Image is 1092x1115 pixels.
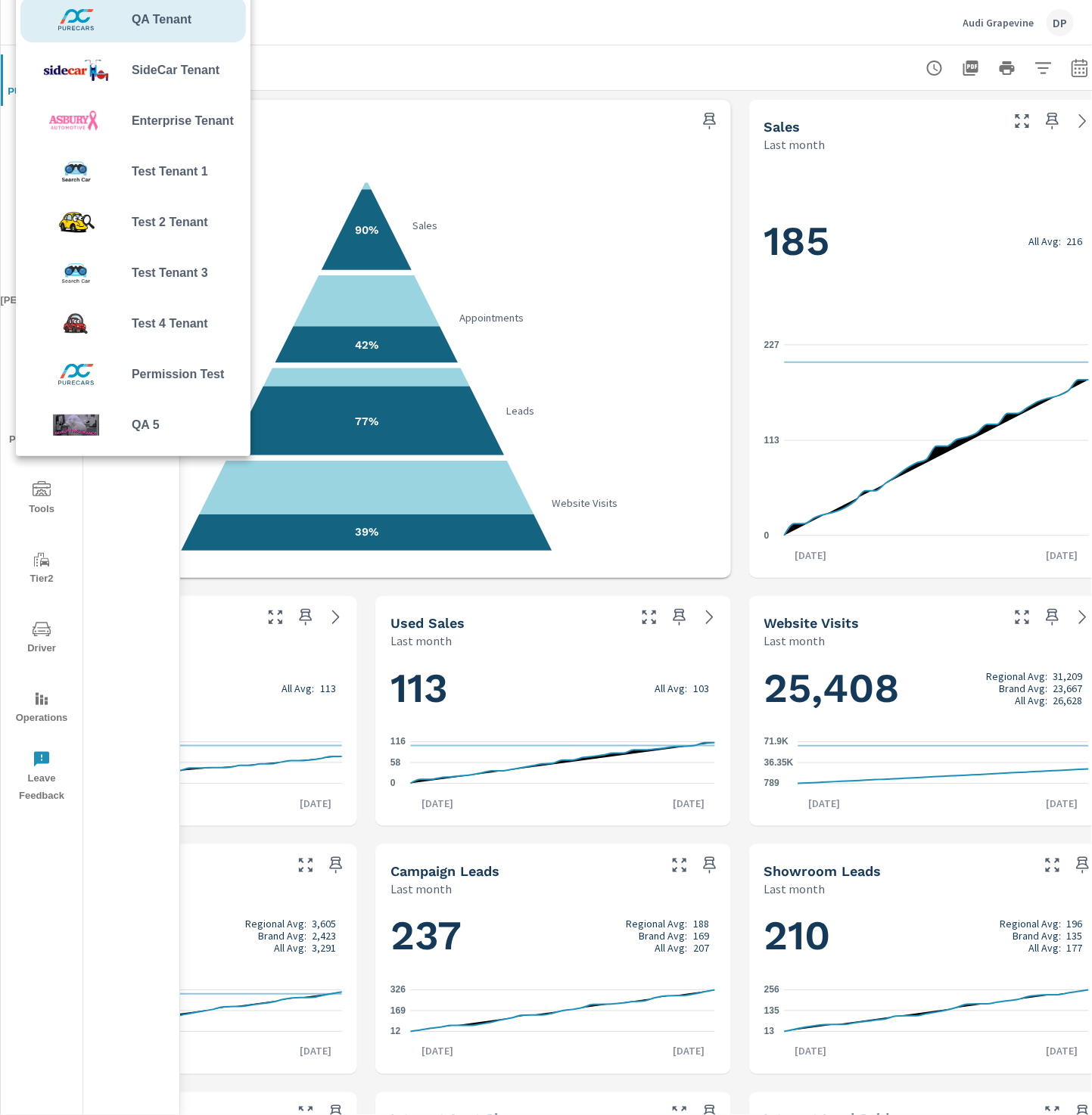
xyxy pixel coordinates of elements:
[132,315,208,333] span: Test 4 Tenant
[132,112,234,130] span: Enterprise Tenant
[132,11,191,29] span: QA Tenant
[20,200,132,245] img: Brand logo
[132,365,224,384] span: Permission Test
[20,402,132,448] img: Brand logo
[132,61,219,79] span: SideCar Tenant
[132,264,208,282] span: Test Tenant 3
[20,48,132,93] img: Brand logo
[20,98,132,144] img: Brand logo
[132,213,208,231] span: Test 2 Tenant
[20,149,132,194] img: Brand logo
[20,301,132,346] img: Brand logo
[132,416,160,434] span: QA 5
[132,163,208,181] span: Test Tenant 1
[20,352,132,397] img: Brand logo
[20,250,132,296] img: Brand logo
